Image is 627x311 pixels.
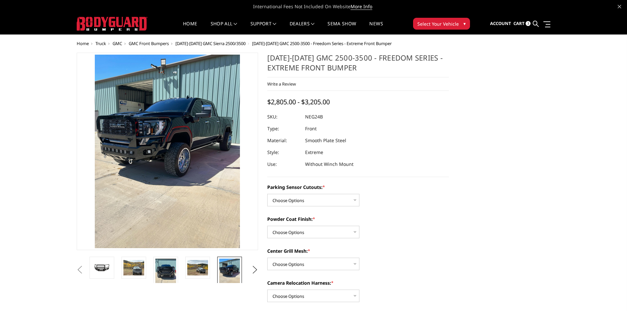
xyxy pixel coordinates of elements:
span: $2,805.00 - $3,205.00 [267,97,330,106]
dd: NEG24B [305,111,323,123]
button: Previous [75,265,85,275]
a: Home [183,21,197,34]
a: GMC [113,40,122,46]
dd: Front [305,123,317,135]
span: Cart [513,20,525,26]
dd: Smooth Plate Steel [305,135,346,146]
img: 2024-2025 GMC 2500-3500 - Freedom Series - Extreme Front Bumper [219,259,240,286]
h1: [DATE]-[DATE] GMC 2500-3500 - Freedom Series - Extreme Front Bumper [267,53,449,77]
dt: Use: [267,158,300,170]
dt: SKU: [267,111,300,123]
dd: Without Winch Mount [305,158,353,170]
dt: Type: [267,123,300,135]
span: Select Your Vehicle [417,20,459,27]
img: BODYGUARD BUMPERS [77,17,147,31]
a: Truck [95,40,106,46]
a: shop all [211,21,237,34]
span: Account [490,20,511,26]
iframe: Chat Widget [594,279,627,311]
a: SEMA Show [327,21,356,34]
label: Parking Sensor Cutouts: [267,184,449,191]
img: 2024-2025 GMC 2500-3500 - Freedom Series - Extreme Front Bumper [91,263,112,272]
a: Dealers [290,21,315,34]
dt: Style: [267,146,300,158]
dt: Material: [267,135,300,146]
a: [DATE]-[DATE] GMC Sierra 2500/3500 [175,40,246,46]
a: Home [77,40,89,46]
img: 2024-2025 GMC 2500-3500 - Freedom Series - Extreme Front Bumper [155,259,176,286]
span: 3 [526,21,531,26]
label: Center Grill Mesh: [267,247,449,254]
a: Cart 3 [513,15,531,33]
dd: Extreme [305,146,323,158]
a: Write a Review [267,81,296,87]
span: [DATE]-[DATE] GMC 2500-3500 - Freedom Series - Extreme Front Bumper [252,40,392,46]
button: Next [250,265,260,275]
button: Select Your Vehicle [413,18,470,30]
a: More Info [351,3,372,10]
label: Powder Coat Finish: [267,216,449,222]
a: GMC Front Bumpers [129,40,169,46]
a: Account [490,15,511,33]
img: 2024-2025 GMC 2500-3500 - Freedom Series - Extreme Front Bumper [187,260,208,275]
span: ▾ [463,20,466,27]
a: Support [250,21,276,34]
img: 2024-2025 GMC 2500-3500 - Freedom Series - Extreme Front Bumper [123,260,144,275]
label: Camera Relocation Harness: [267,279,449,286]
a: 2024-2025 GMC 2500-3500 - Freedom Series - Extreme Front Bumper [77,53,258,250]
a: News [369,21,383,34]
